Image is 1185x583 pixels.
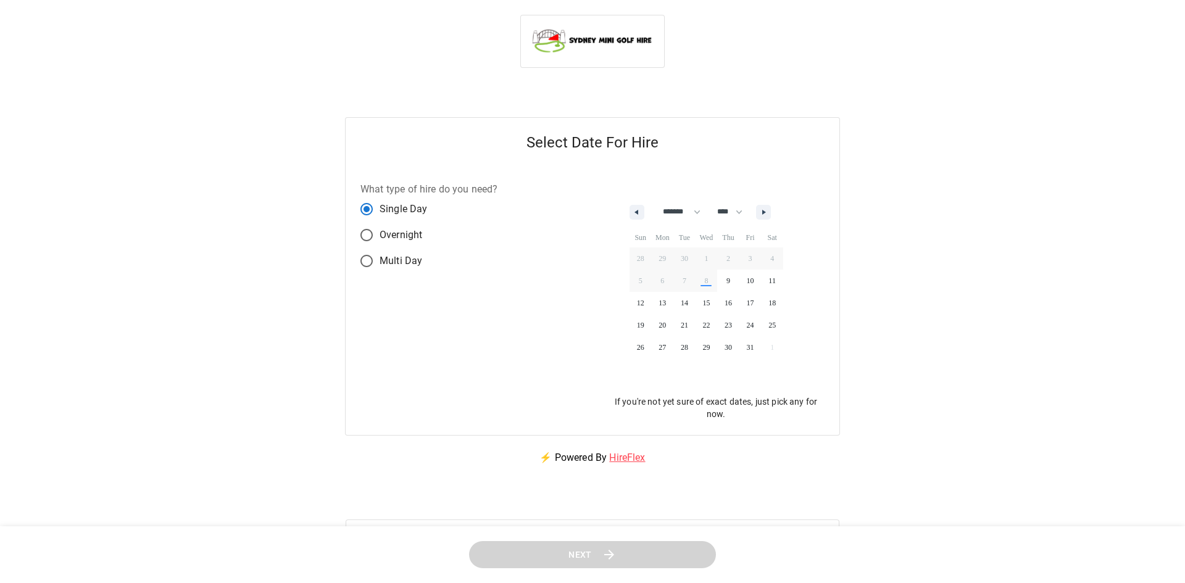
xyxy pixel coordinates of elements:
[360,182,498,196] label: What type of hire do you need?
[761,314,783,336] button: 25
[739,336,762,358] button: 31
[726,247,730,270] span: 2
[696,292,718,314] button: 15
[739,270,762,292] button: 10
[630,314,652,336] button: 19
[717,270,739,292] button: 9
[704,270,708,292] span: 8
[717,292,739,314] button: 16
[747,336,754,358] span: 31
[761,270,783,292] button: 11
[652,314,674,336] button: 20
[702,336,710,358] span: 29
[702,314,710,336] span: 22
[607,395,825,420] p: If you're not yet sure of exact dates, just pick any for now.
[747,292,754,314] span: 17
[696,270,718,292] button: 8
[696,228,718,247] span: Wed
[630,228,652,247] span: Sun
[696,314,718,336] button: 22
[747,270,754,292] span: 10
[652,336,674,358] button: 27
[726,270,730,292] span: 9
[717,247,739,270] button: 2
[660,270,664,292] span: 6
[630,336,652,358] button: 26
[346,118,839,167] h5: Select Date For Hire
[739,247,762,270] button: 3
[725,292,732,314] span: 16
[659,336,666,358] span: 27
[702,292,710,314] span: 15
[768,292,776,314] span: 18
[681,336,688,358] span: 28
[380,254,422,268] span: Multi Day
[739,292,762,314] button: 17
[673,314,696,336] button: 21
[380,228,422,242] span: Overnight
[683,270,686,292] span: 7
[637,314,644,336] span: 19
[639,270,642,292] span: 5
[673,336,696,358] button: 28
[717,314,739,336] button: 23
[659,314,666,336] span: 20
[761,292,783,314] button: 18
[717,228,739,247] span: Thu
[749,247,752,270] span: 3
[696,336,718,358] button: 29
[673,228,696,247] span: Tue
[637,336,644,358] span: 26
[531,25,654,55] img: Sydney Mini Golf Hire logo
[652,292,674,314] button: 13
[717,336,739,358] button: 30
[747,314,754,336] span: 24
[770,247,774,270] span: 4
[525,436,660,480] p: ⚡ Powered By
[739,314,762,336] button: 24
[637,292,644,314] span: 12
[739,228,762,247] span: Fri
[659,292,666,314] span: 13
[704,247,708,270] span: 1
[630,292,652,314] button: 12
[673,292,696,314] button: 14
[673,270,696,292] button: 7
[609,452,645,463] a: HireFlex
[761,247,783,270] button: 4
[380,202,428,217] span: Single Day
[696,247,718,270] button: 1
[681,292,688,314] span: 14
[652,270,674,292] button: 6
[725,336,732,358] span: 30
[681,314,688,336] span: 21
[652,228,674,247] span: Mon
[725,314,732,336] span: 23
[768,314,776,336] span: 25
[768,270,776,292] span: 11
[630,270,652,292] button: 5
[761,228,783,247] span: Sat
